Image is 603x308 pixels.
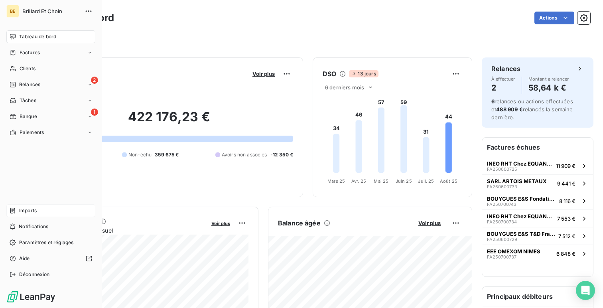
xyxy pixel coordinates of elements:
[6,94,95,107] a: Tâches
[6,62,95,75] a: Clients
[6,236,95,249] a: Paramètres et réglages
[6,290,56,303] img: Logo LeanPay
[6,78,95,91] a: 2Relances
[19,33,56,40] span: Tableau de bord
[528,81,569,94] h4: 58,64 k €
[482,287,593,306] h6: Principaux débiteurs
[91,109,98,116] span: 1
[487,167,517,172] span: FA250600725
[487,160,553,167] span: INEO RHT Chez EQUANS BUSINESS SUPPORT
[19,207,37,214] span: Imports
[19,271,50,278] span: Déconnexion
[250,70,277,77] button: Voir plus
[128,151,152,158] span: Non-échu
[6,46,95,59] a: Factures
[487,202,516,207] span: FA250700743
[487,178,547,184] span: SARL ARTOIS METAUX
[20,113,37,120] span: Banque
[20,49,40,56] span: Factures
[222,151,267,158] span: Avoirs non associés
[491,64,520,73] h6: Relances
[349,70,378,77] span: 13 jours
[396,178,412,184] tspan: Juin 25
[327,178,345,184] tspan: Mars 25
[556,163,575,169] span: 11 909 €
[374,178,388,184] tspan: Mai 25
[45,109,293,133] h2: 422 176,23 €
[487,231,555,237] span: BOUYGUES E&S T&D France 833X
[45,226,206,235] span: Chiffre d'affaires mensuel
[558,233,575,239] span: 7 512 €
[487,237,517,242] span: FA250600729
[252,71,275,77] span: Voir plus
[20,129,44,136] span: Paiements
[482,174,593,192] button: SARL ARTOIS METAUXFA2506007339 441 €
[6,110,95,123] a: 1Banque
[19,255,30,262] span: Aide
[325,84,364,91] span: 6 derniers mois
[487,213,554,219] span: INEO RHT Chez EQUANS BUSINESS SUPPORT
[91,77,98,84] span: 2
[6,30,95,43] a: Tableau de bord
[418,220,441,226] span: Voir plus
[491,81,515,94] h4: 2
[487,219,517,224] span: FA250700734
[557,215,575,222] span: 7 553 €
[556,251,575,257] span: 6 848 €
[576,281,595,300] div: Open Intercom Messenger
[487,184,517,189] span: FA250600733
[440,178,457,184] tspan: Août 25
[209,219,233,227] button: Voir plus
[491,77,515,81] span: À effectuer
[270,151,293,158] span: -12 350 €
[278,218,321,228] h6: Balance âgée
[487,255,516,259] span: FA250700737
[416,219,443,227] button: Voir plus
[211,221,230,226] span: Voir plus
[528,77,569,81] span: Montant à relancer
[323,69,336,79] h6: DSO
[496,106,522,113] span: 488 909 €
[557,180,575,187] span: 9 441 €
[19,81,40,88] span: Relances
[20,65,35,72] span: Clients
[22,8,80,14] span: Brillard Et Choin
[6,126,95,139] a: Paiements
[534,12,574,24] button: Actions
[351,178,366,184] tspan: Avr. 25
[491,98,573,120] span: relances ou actions effectuées et relancés la semaine dernière.
[20,97,36,104] span: Tâches
[559,198,575,204] span: 8 116 €
[155,151,179,158] span: 359 675 €
[482,157,593,174] button: INEO RHT Chez EQUANS BUSINESS SUPPORTFA25060072511 909 €
[19,223,48,230] span: Notifications
[482,209,593,227] button: INEO RHT Chez EQUANS BUSINESS SUPPORTFA2507007347 553 €
[482,138,593,157] h6: Factures échues
[6,204,95,217] a: Imports
[482,227,593,245] button: BOUYGUES E&S T&D France 833XFA2506007297 512 €
[6,5,19,18] div: BE
[487,248,540,255] span: EEE OMEXOM NIMES
[482,245,593,262] button: EEE OMEXOM NIMESFA2507007376 848 €
[19,239,73,246] span: Paramètres et réglages
[482,192,593,209] button: BOUYGUES E&S Fondations 896XFA2507007438 116 €
[487,195,556,202] span: BOUYGUES E&S Fondations 896X
[491,98,495,105] span: 6
[6,252,95,265] a: Aide
[418,178,434,184] tspan: Juil. 25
